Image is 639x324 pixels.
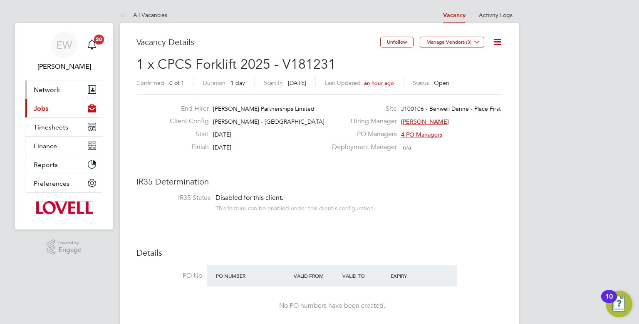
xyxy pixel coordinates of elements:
[15,23,113,229] nav: Main navigation
[35,201,92,214] img: lovell-logo-retina.png
[169,79,184,87] span: 0 of 1
[215,202,375,212] div: This feature can be enabled under this client's configuration.
[34,105,48,112] span: Jobs
[327,130,397,139] label: PO Managers
[213,105,315,112] span: [PERSON_NAME] Partnerships Limited
[401,105,501,112] span: J100106 - Benwell Denne - Place First
[327,143,397,152] label: Deployment Manager
[47,239,82,255] a: Powered byEngage
[25,137,103,155] button: Finance
[230,79,245,87] span: 1 day
[401,131,442,138] span: 4 PO Managers
[25,62,103,72] span: Emma Wells
[58,247,82,254] span: Engage
[25,32,103,72] a: EW[PERSON_NAME]
[34,179,69,187] span: Preferences
[25,201,103,214] a: Go to home page
[34,123,68,131] span: Timesheets
[264,79,283,87] label: Start In
[340,268,389,283] div: Valid To
[163,105,209,113] label: End Hirer
[292,268,340,283] div: Valid From
[25,155,103,174] button: Reports
[163,130,209,139] label: Start
[364,80,394,87] span: an hour ago
[605,297,613,307] div: 10
[327,117,397,126] label: Hiring Manager
[25,118,103,136] button: Timesheets
[94,35,104,45] span: 20
[443,12,466,19] a: Vacancy
[34,142,57,150] span: Finance
[413,79,429,87] label: Status
[327,105,397,113] label: Site
[163,143,209,152] label: Finish
[215,194,283,202] span: Disabled for this client.
[288,79,306,87] span: [DATE]
[25,174,103,192] button: Preferences
[213,118,324,125] span: [PERSON_NAME] - [GEOGRAPHIC_DATA]
[136,272,202,280] label: PO No
[214,268,292,283] div: PO Number
[420,37,484,47] button: Manage Vendors (3)
[58,239,82,247] span: Powered by
[34,161,58,169] span: Reports
[479,11,513,19] a: Activity Logs
[606,291,632,317] button: Open Resource Center, 10 new notifications
[145,194,211,202] label: IR35 Status
[434,79,449,87] span: Open
[136,37,380,47] h3: Vacancy Details
[136,247,503,258] h3: Details
[136,176,503,187] h3: IR35 Determination
[84,32,100,58] a: 20
[163,117,209,126] label: Client Config
[25,80,103,99] button: Network
[380,37,414,47] button: Unfollow
[136,56,336,72] span: 1 x CPCS Forklift 2025 - V181231
[56,40,72,50] span: EW
[213,144,231,151] span: [DATE]
[213,131,231,138] span: [DATE]
[34,86,60,94] span: Network
[389,268,437,283] div: Expiry
[215,302,448,310] div: No PO numbers have been created.
[403,144,411,151] span: n/a
[136,79,164,87] label: Confirmed
[120,11,167,19] a: All Vacancies
[25,99,103,117] button: Jobs
[203,79,225,87] label: Duration
[325,79,361,87] label: Last Updated
[401,118,449,125] span: [PERSON_NAME]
